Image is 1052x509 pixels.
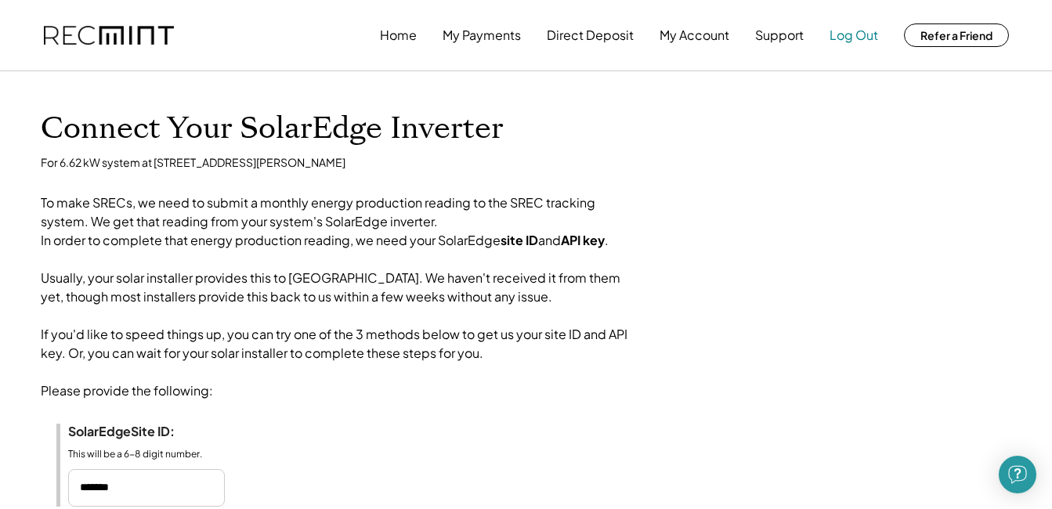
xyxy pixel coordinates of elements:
strong: API key [561,232,605,248]
div: SolarEdge : [68,424,225,440]
button: My Account [660,20,729,51]
button: Log Out [830,20,878,51]
button: My Payments [443,20,521,51]
div: This will be a 6-8 digit number. [68,448,225,461]
img: recmint-logotype%403x.png [44,26,174,45]
div: Open Intercom Messenger [999,456,1036,493]
button: Support [755,20,804,51]
h1: Connect Your SolarEdge Inverter [41,110,504,147]
strong: site ID [501,232,538,248]
button: Direct Deposit [547,20,634,51]
div: To make SRECs, we need to submit a monthly energy production reading to the SREC tracking system.... [41,193,628,416]
div: For 6.62 kW system at [STREET_ADDRESS][PERSON_NAME] [41,155,345,171]
button: Refer a Friend [904,23,1009,47]
button: Home [380,20,417,51]
strong: Site ID [131,423,170,439]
